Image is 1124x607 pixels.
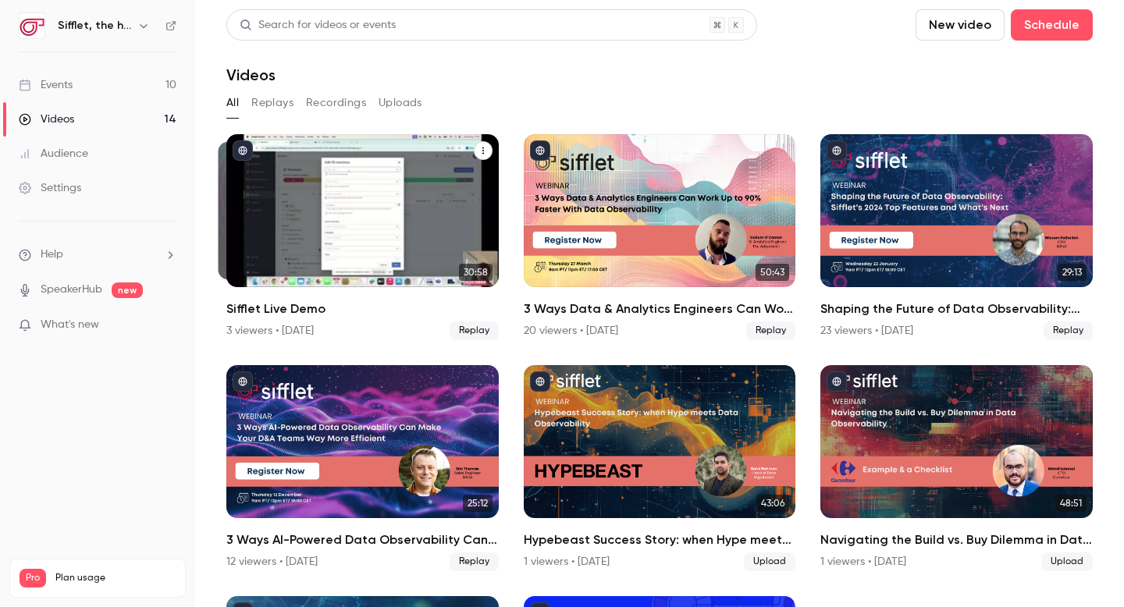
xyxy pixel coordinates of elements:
li: Hypebeast Success Story: when Hype meets Data Observability [524,365,796,571]
span: What's new [41,317,99,333]
a: 50:433 Ways Data & Analytics Engineers Can Work Up to 90% Faster With Data Observability20 viewer... [524,134,796,340]
button: Replays [251,91,293,115]
iframe: Noticeable Trigger [158,318,176,332]
button: published [530,140,550,161]
a: 48:51Navigating the Build vs. Buy Dilemma in Data Observability1 viewers • [DATE]Upload [820,365,1093,571]
div: 23 viewers • [DATE] [820,323,913,339]
button: Recordings [306,91,366,115]
h2: 3 Ways Data & Analytics Engineers Can Work Up to 90% Faster With Data Observability [524,300,796,318]
div: Videos [19,112,74,127]
span: Replay [450,321,499,340]
div: 1 viewers • [DATE] [524,554,610,570]
span: 29:13 [1058,264,1087,281]
h2: 3 Ways AI-Powered Data Observability Can Make Your D&A Teams Way More Efficient [226,531,499,549]
span: Replay [450,552,499,571]
span: Help [41,247,63,263]
section: Videos [226,9,1093,598]
li: Navigating the Build vs. Buy Dilemma in Data Observability [820,365,1093,571]
button: published [827,371,847,392]
button: published [530,371,550,392]
h1: Videos [226,66,276,84]
div: 20 viewers • [DATE] [524,323,618,339]
button: published [233,371,253,392]
div: Audience [19,146,88,162]
a: 29:13Shaping the Future of Data Observability: Sifflet's 2024 Top Features and What's Next23 view... [820,134,1093,340]
div: Settings [19,180,81,196]
span: 50:43 [756,264,789,281]
li: Sifflet Live Demo [226,134,499,340]
span: 48:51 [1055,495,1087,512]
button: Uploads [379,91,422,115]
span: 30:58 [459,264,493,281]
div: 12 viewers • [DATE] [226,554,318,570]
span: Plan usage [55,572,176,584]
span: 25:12 [463,495,493,512]
a: 43:06Hypebeast Success Story: when Hype meets Data Observability1 viewers • [DATE]Upload [524,365,796,571]
span: Replay [746,321,795,340]
div: 1 viewers • [DATE] [820,554,906,570]
span: Pro [20,569,46,587]
li: help-dropdown-opener [19,247,176,263]
a: 25:123 Ways AI-Powered Data Observability Can Make Your D&A Teams Way More Efficient12 viewers • ... [226,365,499,571]
span: 43:06 [756,495,789,512]
a: 30:5830:58Sifflet Live Demo3 viewers • [DATE]Replay [226,134,499,340]
button: All [226,91,239,115]
h2: Shaping the Future of Data Observability: Sifflet's 2024 Top Features and What's Next [820,300,1093,318]
div: Search for videos or events [240,17,396,34]
div: 3 viewers • [DATE] [226,323,314,339]
li: Shaping the Future of Data Observability: Sifflet's 2024 Top Features and What's Next [820,134,1093,340]
h2: Navigating the Build vs. Buy Dilemma in Data Observability [820,531,1093,549]
button: New video [916,9,1005,41]
span: new [112,282,143,298]
button: published [827,140,847,161]
button: Schedule [1011,9,1093,41]
li: 3 Ways AI-Powered Data Observability Can Make Your D&A Teams Way More Efficient [226,365,499,571]
button: published [233,140,253,161]
a: SpeakerHub [41,282,102,298]
span: Replay [1044,321,1093,340]
span: Upload [744,552,795,571]
img: Sifflet, the holistic data observability platform [20,13,44,38]
h6: Sifflet, the holistic data observability platform [58,18,131,34]
span: Upload [1041,552,1093,571]
li: 3 Ways Data & Analytics Engineers Can Work Up to 90% Faster With Data Observability [524,134,796,340]
h2: Hypebeast Success Story: when Hype meets Data Observability [524,531,796,549]
h2: Sifflet Live Demo [226,300,499,318]
div: Events [19,77,73,93]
